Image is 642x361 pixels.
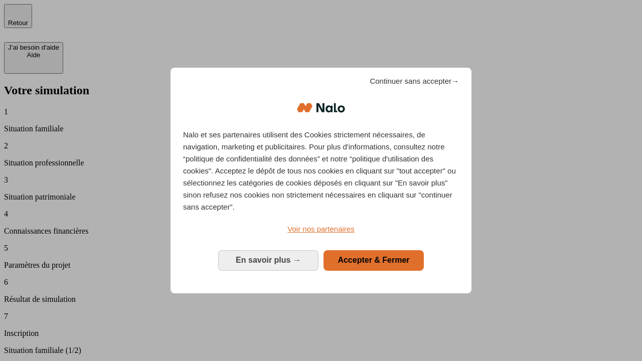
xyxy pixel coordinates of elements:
p: Nalo et ses partenaires utilisent des Cookies strictement nécessaires, de navigation, marketing e... [183,129,459,213]
span: Voir nos partenaires [287,225,354,233]
img: Logo [297,93,345,123]
a: Voir nos partenaires [183,223,459,235]
button: Accepter & Fermer: Accepter notre traitement des données et fermer [324,250,424,270]
span: Continuer sans accepter→ [370,75,459,87]
span: Accepter & Fermer [338,256,409,264]
div: Bienvenue chez Nalo Gestion du consentement [171,68,471,293]
span: En savoir plus → [236,256,301,264]
button: En savoir plus: Configurer vos consentements [218,250,318,270]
